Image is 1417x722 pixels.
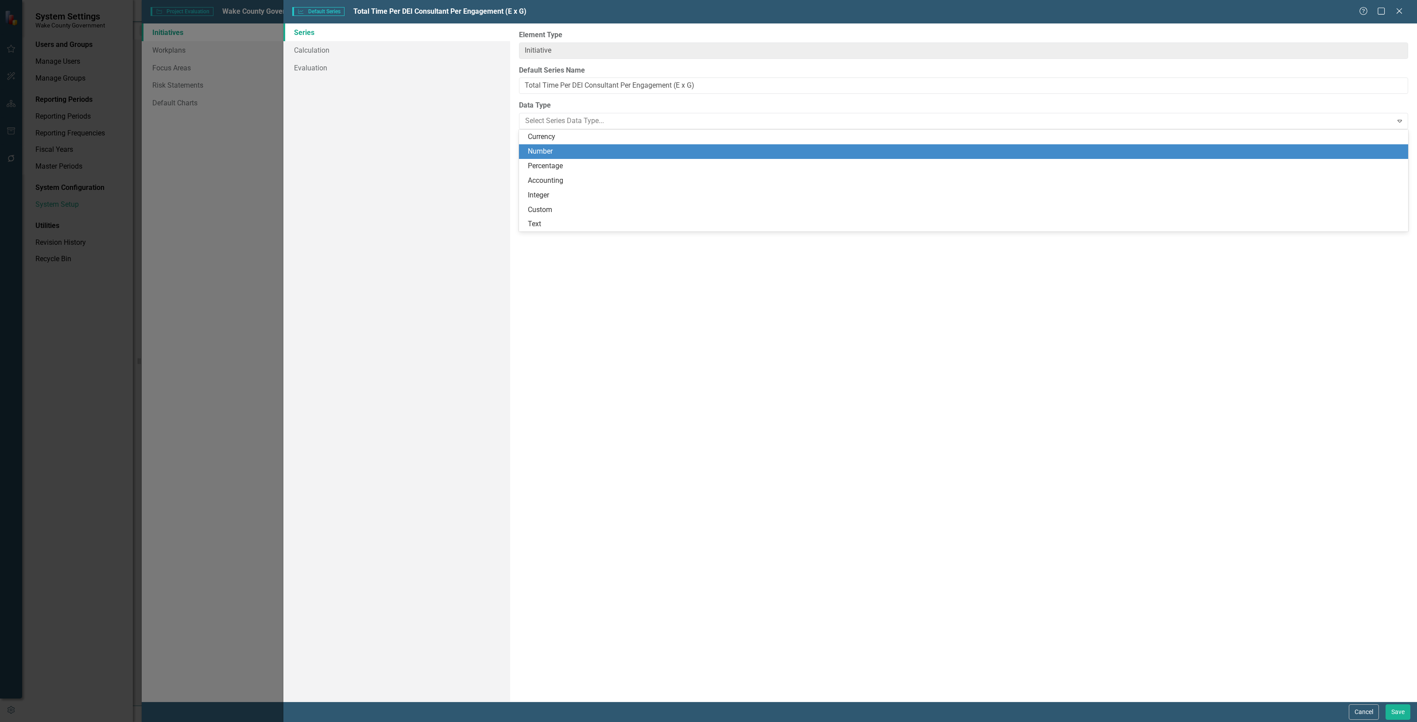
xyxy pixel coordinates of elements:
input: Default Series Name [519,77,1408,94]
div: Integer [528,190,1403,201]
a: Calculation [283,41,510,59]
div: Currency [528,132,1403,142]
button: Save [1386,704,1410,720]
a: Series [283,23,510,41]
span: Total Time Per DEI Consultant Per Engagement (E x G) [353,7,527,15]
label: Data Type [519,100,1408,111]
div: Percentage [528,161,1403,171]
div: Text [528,219,1403,229]
div: Number [528,147,1403,157]
div: Accounting [528,176,1403,186]
div: Custom [528,205,1403,215]
label: Element Type [519,30,1408,40]
button: Cancel [1349,704,1379,720]
a: Evaluation [283,59,510,77]
label: Default Series Name [519,66,1408,76]
span: Default Series [292,7,345,16]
